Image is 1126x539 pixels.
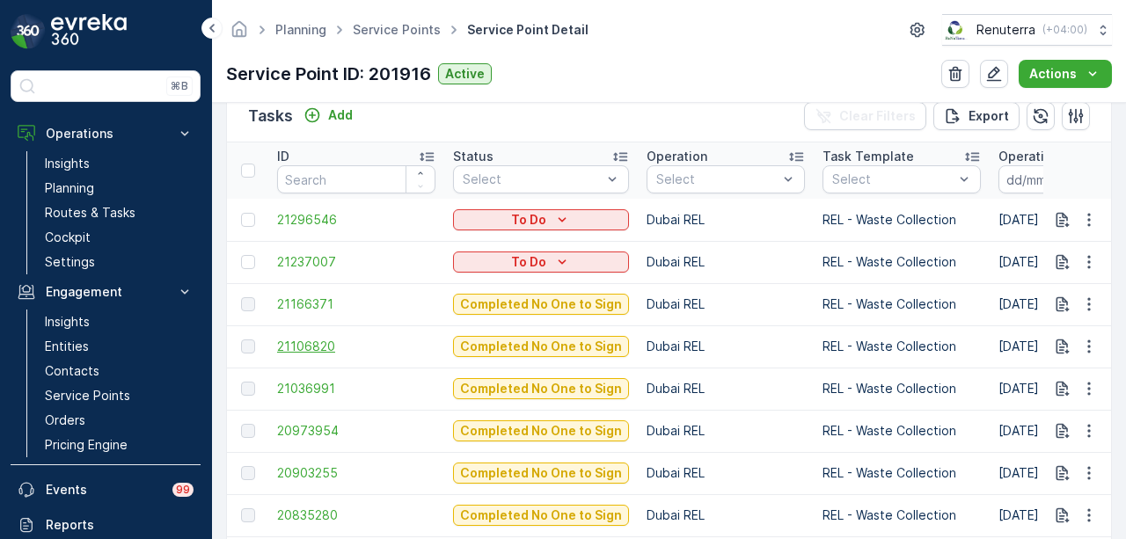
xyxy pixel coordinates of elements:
td: Dubai REL [638,452,814,494]
td: REL - Waste Collection [814,325,990,368]
p: Actions [1029,65,1077,83]
button: Clear Filters [804,102,926,130]
td: REL - Waste Collection [814,410,990,452]
p: To Do [511,211,546,229]
a: Routes & Tasks [38,200,201,225]
td: REL - Waste Collection [814,494,990,536]
p: Pricing Engine [45,436,128,454]
a: 21237007 [277,253,435,271]
p: Tasks [248,104,293,128]
td: Dubai REL [638,368,814,410]
p: ⌘B [171,79,188,93]
p: Routes & Tasks [45,204,135,222]
p: Engagement [46,283,165,301]
button: Renuterra(+04:00) [942,14,1112,46]
div: Toggle Row Selected [241,255,255,269]
p: Insights [45,313,90,331]
td: REL - Waste Collection [814,199,990,241]
p: ( +04:00 ) [1042,23,1087,37]
p: Completed No One to Sign [460,464,622,482]
p: Entities [45,338,89,355]
td: REL - Waste Collection [814,241,990,283]
p: Reports [46,516,194,534]
td: REL - Waste Collection [814,368,990,410]
p: Service Point ID: 201916 [226,61,431,87]
a: 21296546 [277,211,435,229]
img: logo_dark-DEwI_e13.png [51,14,127,49]
a: Contacts [38,359,201,383]
p: To Do [511,253,546,271]
input: dd/mm/yyyy [998,165,1119,193]
button: Actions [1019,60,1112,88]
a: Insights [38,310,201,334]
span: 20973954 [277,422,435,440]
p: Status [453,148,494,165]
td: Dubai REL [638,199,814,241]
p: Completed No One to Sign [460,380,622,397]
p: Task Template [823,148,914,165]
td: REL - Waste Collection [814,452,990,494]
input: Search [277,165,435,193]
p: Planning [45,179,94,197]
p: Clear Filters [839,107,916,125]
div: Toggle Row Selected [241,508,255,522]
td: Dubai REL [638,325,814,368]
button: Operations [11,116,201,151]
p: Cockpit [45,229,91,246]
div: Toggle Row Selected [241,466,255,480]
a: Orders [38,408,201,433]
p: Select [656,171,778,188]
a: 20903255 [277,464,435,482]
a: Cockpit [38,225,201,250]
a: 20835280 [277,506,435,524]
a: Homepage [230,26,249,41]
button: Completed No One to Sign [453,294,629,315]
div: Toggle Row Selected [241,382,255,396]
a: Planning [38,176,201,200]
img: Screenshot_2024-07-26_at_13.33.01.png [942,20,969,40]
button: Completed No One to Sign [453,336,629,357]
p: Active [445,65,485,83]
a: Events99 [11,472,201,507]
p: Completed No One to Sign [460,506,622,524]
p: Add [328,106,353,124]
a: Entities [38,334,201,359]
a: Planning [275,22,326,37]
p: Operation [647,148,707,165]
p: Export [969,107,1009,125]
td: Dubai REL [638,494,814,536]
button: To Do [453,209,629,230]
p: Operations [46,125,165,142]
a: Service Points [38,383,201,408]
button: Completed No One to Sign [453,378,629,399]
button: Completed No One to Sign [453,463,629,484]
p: 99 [176,483,190,497]
td: Dubai REL [638,410,814,452]
div: Toggle Row Selected [241,297,255,311]
td: Dubai REL [638,241,814,283]
a: 21166371 [277,295,435,313]
p: Contacts [45,362,99,380]
p: Orders [45,412,85,429]
p: Select [463,171,602,188]
p: Completed No One to Sign [460,295,622,313]
button: Add [296,105,360,126]
span: Service Point Detail [464,21,592,39]
a: 21036991 [277,380,435,397]
button: Completed No One to Sign [453,420,629,441]
button: Completed No One to Sign [453,505,629,526]
p: Service Points [45,387,130,404]
a: Pricing Engine [38,433,201,457]
a: 21106820 [277,338,435,355]
p: Select [832,171,954,188]
button: To Do [453,251,629,273]
p: ID [277,148,289,165]
p: Renuterra [976,21,1035,39]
